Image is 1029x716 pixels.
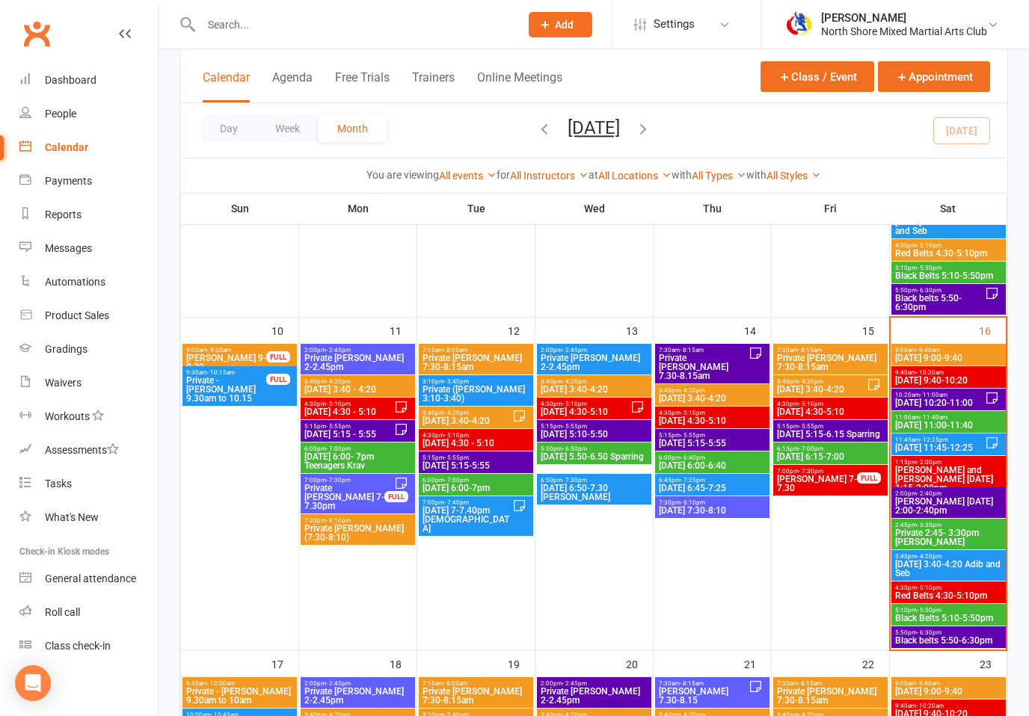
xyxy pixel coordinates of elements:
span: - 10:15am [207,369,235,376]
span: - 6:30pm [917,287,942,294]
span: 3:40pm [776,378,867,385]
img: thumb_image1719552652.png [784,10,814,40]
span: 6:50pm [540,477,648,484]
span: [DATE] 3:40-4:20 Adib and Seb [894,560,1003,578]
a: All Styles [767,170,821,182]
div: Open Intercom Messenger [15,665,51,701]
span: Private [PERSON_NAME] 7:30-8:15am [776,687,885,705]
div: FULL [857,472,881,484]
span: [DATE] 4:30-5:10 [776,407,885,416]
span: 9:30am [185,680,294,687]
div: 13 [626,318,653,342]
span: - 5:10pm [326,401,351,407]
div: Assessments [45,444,119,456]
span: Add [555,19,574,31]
span: 4:30pm [422,432,530,439]
span: Private [PERSON_NAME] 7:30-8:15am [422,354,530,371]
div: 10 [271,318,298,342]
th: Tue [417,193,535,224]
span: - 7:30pm [326,477,351,484]
span: - 5:10pm [917,584,942,591]
span: 5:15pm [304,423,394,430]
span: 7:30am [658,680,749,687]
a: Waivers [19,366,158,400]
span: [DATE] 5:15-5:55 [422,461,530,470]
span: 4:30pm [304,401,394,407]
span: 6:00pm [422,477,530,484]
span: - 4:20pm [326,378,351,385]
span: [PERSON_NAME] 7-7.30 [776,475,858,493]
div: FULL [266,351,290,362]
span: 2:00pm [304,347,412,354]
span: Black Belts 5:10-5:50pm [894,271,1003,280]
span: - 12:25pm [920,436,948,443]
span: [PERSON_NAME] 7.30-8.15 [658,687,749,705]
div: Gradings [45,343,87,355]
span: - 5:10pm [681,410,705,416]
span: Private [PERSON_NAME] 2-2.45pm [540,354,648,371]
span: [DATE] 3:40-4:20 [658,394,767,403]
div: 19 [508,651,535,676]
span: 5:15pm [540,423,648,430]
span: [DATE] 5:15 - 5:55 [304,430,394,439]
span: - 8:15am [798,680,822,687]
span: [PERSON_NAME] and [PERSON_NAME] [DATE] 1:15-2:00pm [894,466,1003,493]
div: Product Sales [45,309,109,321]
span: [DATE] 3:40-4:20 Adib and Seb [894,217,985,235]
span: - 3:40pm [444,378,469,385]
span: [DATE] 9:40-10:20 [894,376,1003,385]
a: Assessments [19,433,158,467]
span: - 8:15am [680,680,704,687]
a: Roll call [19,596,158,629]
a: Tasks [19,467,158,501]
button: Appointment [878,61,990,92]
span: - 7:40pm [444,499,469,506]
span: - 5:10pm [917,242,942,249]
span: 10:20am [894,392,985,398]
span: - 5:50pm [917,607,942,614]
span: [DATE] 7:30-8:10 [658,506,767,515]
div: 21 [744,651,771,676]
span: Private [PERSON_NAME] 7:30-8:15am [776,354,885,371]
span: 6:00pm [658,454,767,461]
span: 3:10pm [422,378,530,385]
span: 7:00pm [422,499,512,506]
input: Search... [197,14,509,35]
span: - 2:00pm [917,459,942,466]
span: - 11:00am [920,392,947,398]
span: Red Belts 4:30-5:10pm [894,591,1003,600]
span: - 9:40am [916,347,940,354]
div: People [45,108,76,120]
span: - 8:10pm [681,499,705,506]
div: Reports [45,209,82,220]
button: Month [319,115,387,142]
span: Red Belts 4:30-5:10pm [894,249,1003,258]
span: 7:30am [658,347,749,354]
span: 6:15pm [776,445,885,452]
span: - 3:30pm [917,522,942,528]
div: Tasks [45,478,72,490]
th: Mon [299,193,417,224]
div: General attendance [45,573,136,584]
div: 14 [744,318,771,342]
span: - 11:40am [920,414,947,421]
span: [DATE] 4:30-5:10 [658,416,767,425]
span: [DATE] 11:00-11:40 [894,421,1003,430]
span: - 7:00pm [326,445,351,452]
div: 22 [862,651,889,676]
span: 5:15pm [658,432,767,439]
span: - 8:10pm [326,517,351,524]
span: - 4:20pm [562,378,587,385]
span: - 6:50pm [562,445,587,452]
span: - 8:00am [443,347,467,354]
span: 4:30pm [894,242,1003,249]
div: What's New [45,511,99,523]
span: 4:30pm [540,401,630,407]
span: [DATE] 6:50-7.30 [PERSON_NAME] [540,484,648,501]
span: Private [PERSON_NAME] 7.30-8.15am [658,354,749,380]
span: - 2:45pm [562,347,587,354]
span: 2:00pm [540,347,648,354]
strong: for [497,169,510,181]
span: Black belts 5:50-6:30pm [894,294,985,312]
span: Private [PERSON_NAME] 2-2.45pm [540,687,648,705]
